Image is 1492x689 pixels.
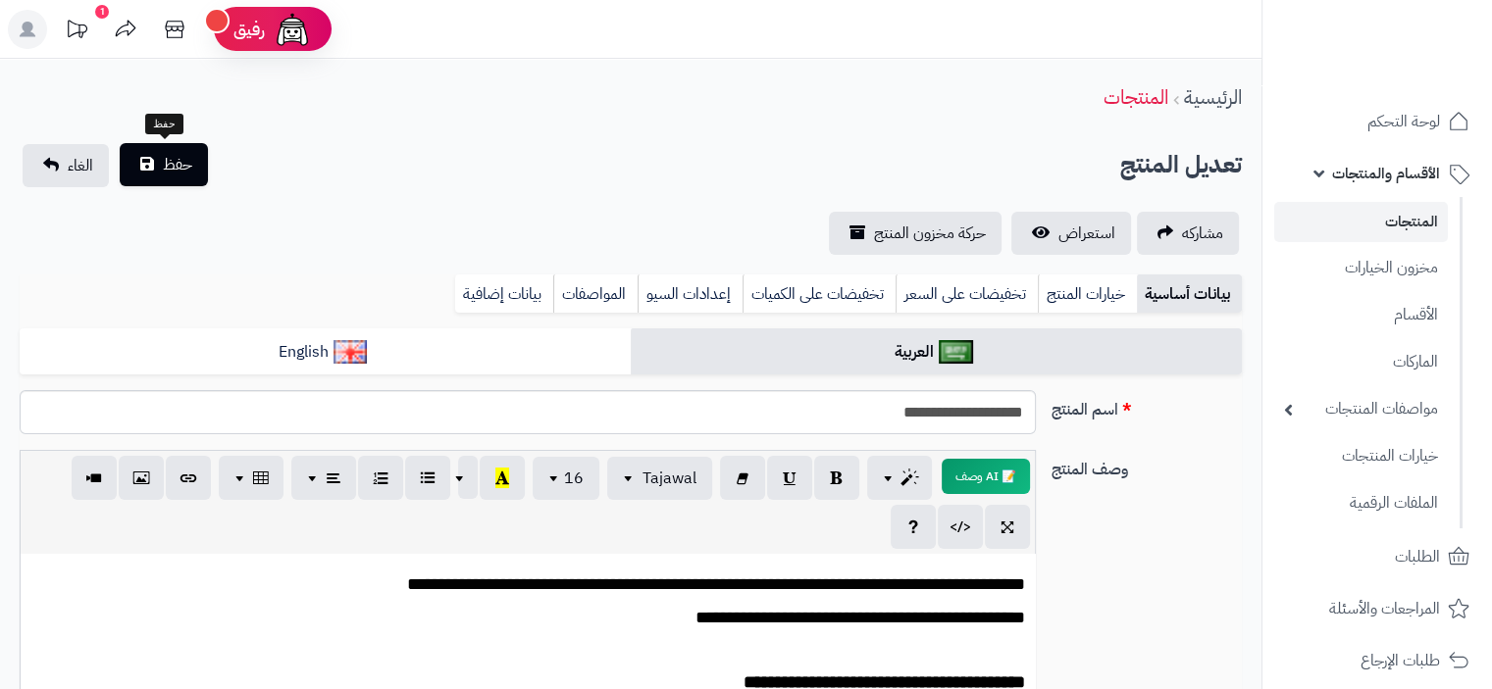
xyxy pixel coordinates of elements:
button: حفظ [120,143,208,186]
a: المنتجات [1274,202,1448,242]
img: logo-2.png [1359,53,1473,94]
a: الرئيسية [1184,82,1242,112]
a: خيارات المنتجات [1274,435,1448,477]
a: حركة مخزون المنتج [829,212,1002,255]
button: Tajawal [607,457,712,500]
a: طلبات الإرجاع [1274,637,1480,684]
span: استعراض [1058,221,1115,245]
a: English [20,328,631,376]
span: الغاء [68,154,93,177]
a: تخفيضات على الكميات [743,274,896,314]
a: بيانات إضافية [455,274,553,314]
img: ai-face.png [273,10,312,49]
button: 16 [533,457,599,500]
a: خيارات المنتج [1038,274,1137,314]
span: حركة مخزون المنتج [874,221,986,245]
div: حفظ [145,114,183,135]
h2: تعديل المنتج [1120,145,1242,185]
a: الغاء [23,144,109,187]
span: رفيق [233,18,265,41]
div: 1 [95,5,109,19]
a: إعدادات السيو [638,274,743,314]
span: مشاركه [1182,221,1223,245]
span: الأقسام والمنتجات [1332,160,1440,187]
a: العربية [631,328,1242,376]
span: لوحة التحكم [1367,108,1440,135]
a: مشاركه [1137,212,1239,255]
a: لوحة التحكم [1274,98,1480,145]
a: مواصفات المنتجات [1274,388,1448,430]
span: المراجعات والأسئلة [1329,595,1440,622]
span: Tajawal [643,467,696,490]
a: تخفيضات على السعر [896,274,1038,314]
a: تحديثات المنصة [52,10,101,54]
span: حفظ [163,153,192,176]
a: المنتجات [1104,82,1168,112]
a: مخزون الخيارات [1274,247,1448,289]
a: استعراض [1011,212,1131,255]
a: المراجعات والأسئلة [1274,585,1480,632]
img: English [334,340,368,364]
label: اسم المنتج [1044,390,1250,421]
span: الطلبات [1395,543,1440,570]
a: الملفات الرقمية [1274,482,1448,524]
a: بيانات أساسية [1137,274,1242,314]
button: 📝 AI وصف [942,459,1030,494]
a: الماركات [1274,341,1448,383]
span: طلبات الإرجاع [1361,647,1440,674]
span: 16 [564,467,584,490]
a: الطلبات [1274,533,1480,580]
label: وصف المنتج [1044,450,1250,481]
a: الأقسام [1274,294,1448,336]
img: العربية [939,340,973,364]
a: المواصفات [553,274,638,314]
